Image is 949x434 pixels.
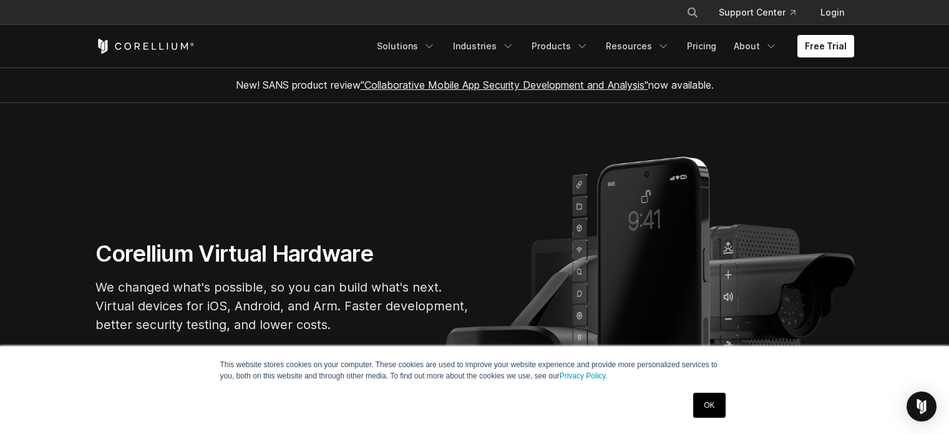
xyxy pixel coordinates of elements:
p: This website stores cookies on your computer. These cookies are used to improve your website expe... [220,359,729,382]
a: Resources [598,35,677,57]
a: Free Trial [797,35,854,57]
button: Search [681,1,704,24]
div: Open Intercom Messenger [907,392,937,422]
a: Pricing [679,35,724,57]
a: Corellium Home [95,39,195,54]
a: Solutions [369,35,443,57]
a: OK [693,393,725,418]
a: Industries [445,35,522,57]
a: Login [810,1,854,24]
a: Privacy Policy. [560,372,608,380]
p: We changed what's possible, so you can build what's next. Virtual devices for iOS, Android, and A... [95,278,470,334]
div: Navigation Menu [671,1,854,24]
span: New! SANS product review now available. [236,79,714,91]
h1: Corellium Virtual Hardware [95,240,470,268]
a: About [726,35,785,57]
a: Support Center [709,1,805,24]
div: Navigation Menu [369,35,854,57]
a: Products [524,35,596,57]
a: "Collaborative Mobile App Security Development and Analysis" [361,79,648,91]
